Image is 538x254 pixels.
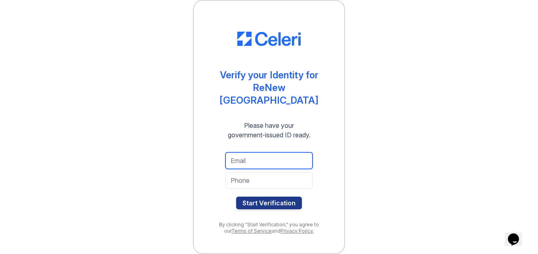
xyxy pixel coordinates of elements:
[237,32,301,46] img: CE_Logo_Blue-a8612792a0a2168367f1c8372b55b34899dd931a85d93a1a3d3e32e68fde9ad4.png
[225,172,313,189] input: Phone
[210,222,328,234] div: By clicking "Start Verification," you agree to our and
[505,222,530,246] iframe: chat widget
[236,197,302,209] button: Start Verification
[210,69,328,107] div: Verify your Identity for ReNew [GEOGRAPHIC_DATA]
[214,121,325,140] div: Please have your government-issued ID ready.
[231,228,272,234] a: Terms of Service
[225,152,313,169] input: Email
[280,228,314,234] a: Privacy Policy.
